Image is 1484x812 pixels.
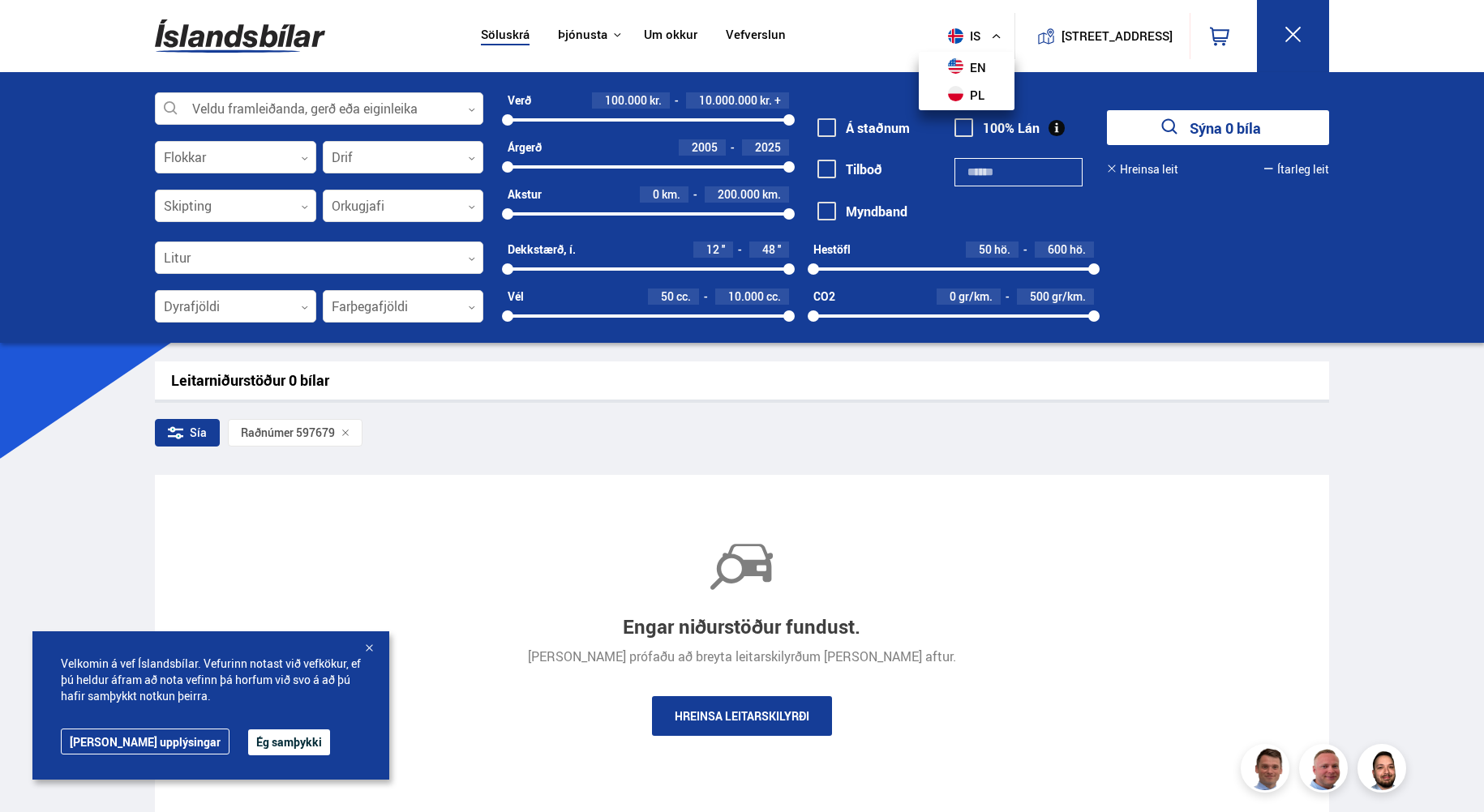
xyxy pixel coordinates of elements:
a: [STREET_ADDRESS] [1024,13,1182,59]
div: Engar niðurstöður fundust. [623,616,860,639]
div: Akstur [508,188,542,201]
button: Sýna 0 bíla [1107,110,1329,145]
span: 50 [661,288,674,304]
img: svg+xml;base64,PHN2ZyB4bWxucz0iaHR0cDovL3d3dy53My5vcmcvMjAwMC9zdmciIHdpZHRoPSI1MTIiIGhlaWdodD0iNT... [948,86,963,105]
span: '' [722,243,725,256]
span: kr. [760,94,772,107]
button: Þjónusta [558,28,607,43]
span: Velkomin á vef Íslandsbílar. Vefurinn notast við vefkökur, ef þú heldur áfram að nota vefinn þá h... [61,656,361,704]
span: + [774,94,781,107]
label: Myndband [817,204,907,219]
span: 500 [1030,288,1049,304]
span: gr/km. [959,290,993,303]
span: 10.000 [728,288,764,304]
span: '' [778,243,781,256]
label: Á staðnum [817,121,910,135]
span: 2025 [755,139,781,155]
label: Tilboð [817,162,882,177]
button: is [941,12,1014,60]
img: nhp88E3Fdnt1Opn2.png [1360,746,1409,795]
div: Vél [508,290,524,303]
button: Ítarleg leit [1264,163,1329,176]
img: svg+xml;base64,PHN2ZyB4bWxucz0iaHR0cDovL3d3dy53My5vcmcvMjAwMC9zdmciIHdpZHRoPSI1MTIiIGhlaWdodD0iNT... [948,58,963,78]
img: G0Ugv5HjCgRt.svg [155,10,325,62]
span: kr. [650,94,662,107]
span: 600 [1048,241,1067,257]
span: hö. [994,243,1010,256]
div: Hestöfl [813,243,851,256]
div: Dekkstærð, í. [508,243,576,256]
img: svg+xml;base64,PHN2ZyB4bWxucz0iaHR0cDovL3d3dy53My5vcmcvMjAwMC9zdmciIHdpZHRoPSI1MTIiIGhlaWdodD0iNT... [948,28,963,44]
div: Leitarniðurstöður 0 bílar [171,372,1313,389]
label: 100% Lán [954,121,1040,135]
button: Ég samþykki [248,729,330,755]
span: 12 [706,241,719,257]
span: 0 [653,186,659,202]
div: Árgerð [508,141,542,154]
span: 50 [979,241,992,257]
span: Raðnúmer 597679 [241,426,335,439]
a: Um okkur [644,28,697,45]
span: 2005 [692,139,718,155]
span: km. [762,188,781,201]
button: Open LiveChat chat widget [13,6,62,55]
span: 100.000 [605,92,647,108]
div: [PERSON_NAME] prófaðu að breyta leitarskilyrðum [PERSON_NAME] aftur. [528,649,956,664]
div: Verð [508,94,531,107]
a: en [924,57,1010,79]
span: cc. [676,290,691,303]
span: 200.000 [718,186,760,202]
span: 48 [762,241,775,257]
a: Hreinsa leitarskilyrði [652,696,832,736]
span: hö. [1070,243,1086,256]
span: 0 [950,288,956,304]
div: Sía [155,419,220,447]
div: CO2 [813,290,835,303]
a: Vefverslun [726,28,786,45]
img: FbJEzSuNWCJXmdc-.webp [1243,746,1292,795]
span: km. [662,188,680,201]
span: 10.000.000 [699,92,757,108]
span: gr/km. [1052,290,1086,303]
span: is [941,28,982,44]
a: [PERSON_NAME] upplýsingar [61,729,229,754]
a: Söluskrá [481,28,530,45]
button: [STREET_ADDRESS] [1067,29,1166,43]
img: siFngHWaQ9KaOqBr.png [1302,746,1350,795]
button: Hreinsa leit [1107,163,1178,176]
span: cc. [766,290,781,303]
a: pl [924,84,1010,107]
